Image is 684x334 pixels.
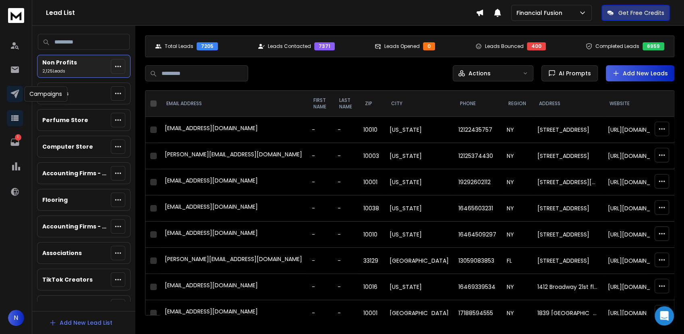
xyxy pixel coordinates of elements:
[307,248,333,274] td: -
[42,222,108,230] p: Accounting Firms - [GEOGRAPHIC_DATA]
[502,143,533,169] td: NY
[454,91,502,117] th: Phone
[359,195,385,222] td: 10038
[359,169,385,195] td: 10001
[533,300,603,326] td: 1839 [GEOGRAPHIC_DATA]
[15,134,21,141] p: 1
[385,91,454,117] th: city
[333,222,359,248] td: -
[541,65,598,81] button: AI Prompts
[307,300,333,326] td: -
[601,5,670,21] button: Get Free Credits
[43,315,119,331] button: Add New Lead List
[7,134,23,150] a: 1
[533,91,603,117] th: address
[502,222,533,248] td: NY
[527,42,546,50] div: 400
[603,300,672,326] td: [URL][DOMAIN_NAME]
[42,196,68,204] p: Flooring
[42,249,82,257] p: Associations
[612,69,668,77] a: Add New Leads
[24,86,67,102] div: Campaigns
[454,222,502,248] td: 16464509297
[165,176,302,188] div: [EMAIL_ADDRESS][DOMAIN_NAME]
[165,43,193,50] p: Total Leads
[385,195,454,222] td: [US_STATE]
[385,143,454,169] td: [US_STATE]
[333,91,359,117] th: LAST NAME
[359,117,385,143] td: 10010
[655,306,674,326] div: Open Intercom Messenger
[423,42,435,50] div: 0
[603,143,672,169] td: [URL][DOMAIN_NAME]
[454,300,502,326] td: 17188594555
[603,91,672,117] th: website
[307,222,333,248] td: -
[385,248,454,274] td: [GEOGRAPHIC_DATA]
[42,276,93,284] p: TikTok Creators
[359,91,385,117] th: zip
[485,43,524,50] p: Leads Bounced
[502,300,533,326] td: NY
[533,117,603,143] td: [STREET_ADDRESS]
[42,169,108,177] p: Accounting Firms - Partnership
[454,274,502,300] td: 16469339534
[307,169,333,195] td: -
[333,274,359,300] td: -
[8,8,24,23] img: logo
[384,43,420,50] p: Leads Opened
[603,274,672,300] td: [URL][DOMAIN_NAME]
[468,69,491,77] p: Actions
[42,68,77,74] p: 2,125 Lead s
[385,274,454,300] td: [US_STATE]
[165,203,302,214] div: [EMAIL_ADDRESS][DOMAIN_NAME]
[307,91,333,117] th: FIRST NAME
[46,8,476,18] h1: Lead List
[603,117,672,143] td: [URL][DOMAIN_NAME]
[603,195,672,222] td: [URL][DOMAIN_NAME]
[165,307,302,319] div: [EMAIL_ADDRESS][DOMAIN_NAME]
[307,195,333,222] td: -
[160,91,307,117] th: EMAIL ADDRESS
[42,116,88,124] p: Perfume Store
[502,169,533,195] td: NY
[516,9,566,17] p: Financial Fusion
[333,248,359,274] td: -
[165,124,302,135] div: [EMAIL_ADDRESS][DOMAIN_NAME]
[268,43,311,50] p: Leads Contacted
[454,117,502,143] td: 12122435757
[8,310,24,326] button: N
[307,274,333,300] td: -
[359,300,385,326] td: 10001
[502,91,533,117] th: region
[333,169,359,195] td: -
[333,195,359,222] td: -
[307,143,333,169] td: -
[385,300,454,326] td: [GEOGRAPHIC_DATA]
[603,248,672,274] td: [URL][DOMAIN_NAME]
[359,143,385,169] td: 10003
[502,248,533,274] td: FL
[359,222,385,248] td: 10010
[454,248,502,274] td: 13059083853
[533,274,603,300] td: 1412 Broadway 21st floor
[533,248,603,274] td: [STREET_ADDRESS]
[454,169,502,195] td: 19292602112
[165,150,302,162] div: [PERSON_NAME][EMAIL_ADDRESS][DOMAIN_NAME]
[165,281,302,293] div: [EMAIL_ADDRESS][DOMAIN_NAME]
[385,222,454,248] td: [US_STATE]
[533,143,603,169] td: [STREET_ADDRESS]
[42,143,93,151] p: Computer Store
[165,255,302,266] div: [PERSON_NAME][EMAIL_ADDRESS][DOMAIN_NAME]
[385,117,454,143] td: [US_STATE]
[533,222,603,248] td: [STREET_ADDRESS]
[359,274,385,300] td: 10016
[333,143,359,169] td: -
[197,42,218,50] div: 7205
[603,222,672,248] td: [URL][DOMAIN_NAME]
[454,195,502,222] td: 16465603231
[618,9,664,17] p: Get Free Credits
[385,169,454,195] td: [US_STATE]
